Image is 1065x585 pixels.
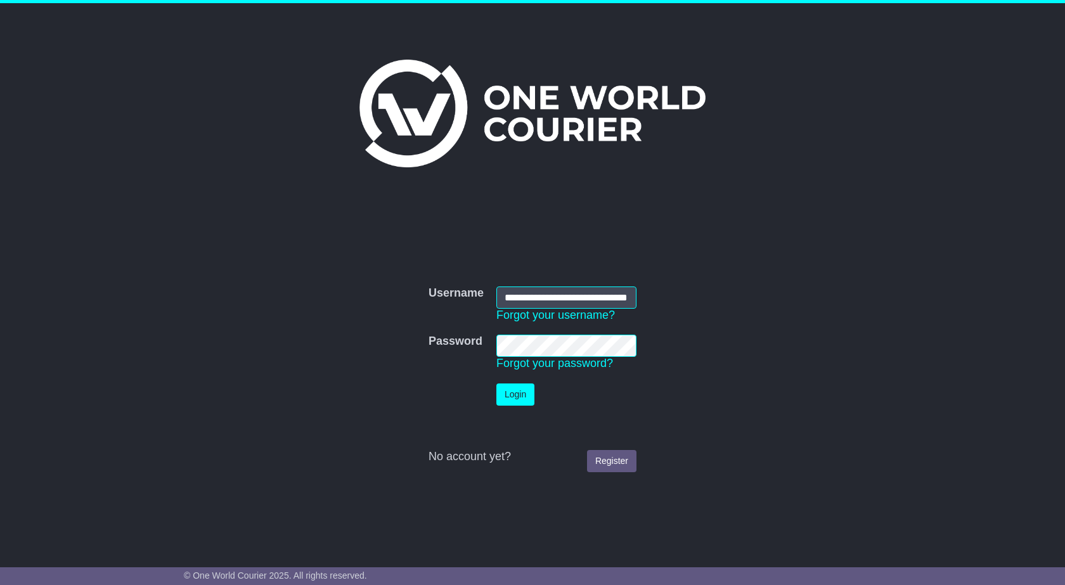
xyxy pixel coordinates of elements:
[429,286,484,300] label: Username
[496,383,534,406] button: Login
[587,450,636,472] a: Register
[496,309,615,321] a: Forgot your username?
[429,450,636,464] div: No account yet?
[184,570,367,581] span: © One World Courier 2025. All rights reserved.
[496,357,613,370] a: Forgot your password?
[359,60,706,167] img: One World
[429,335,482,349] label: Password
